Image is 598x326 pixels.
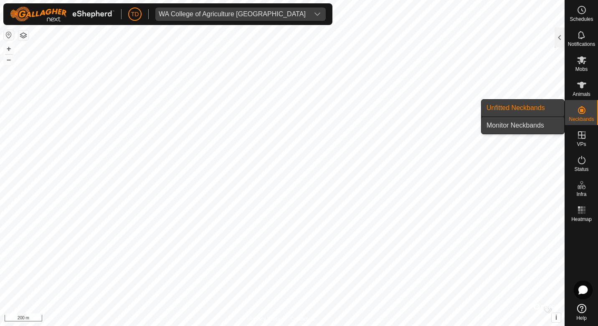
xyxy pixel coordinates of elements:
a: Contact Us [291,315,315,323]
span: Help [576,316,587,321]
div: WA College of Agriculture [GEOGRAPHIC_DATA] [159,11,306,18]
span: Mobs [575,67,588,72]
span: Monitor Neckbands [487,120,544,130]
button: Map Layers [18,30,28,40]
span: TD [131,10,139,19]
span: VPs [577,142,586,147]
span: i [555,314,557,321]
button: i [552,313,561,322]
div: dropdown trigger [309,8,326,21]
a: Monitor Neckbands [481,117,564,134]
span: Unfitted Neckbands [487,103,545,113]
span: Animals [573,92,590,97]
span: Infra [576,192,586,197]
a: Unfitted Neckbands [481,100,564,116]
span: WA College of Agriculture Denmark [155,8,309,21]
span: Status [574,167,588,172]
button: Reset Map [4,30,14,40]
a: Privacy Policy [249,315,281,323]
button: – [4,55,14,65]
span: Notifications [568,42,595,47]
span: Heatmap [571,217,592,222]
button: + [4,44,14,54]
span: Neckbands [569,117,594,122]
span: Schedules [570,17,593,22]
img: Gallagher Logo [10,7,114,22]
a: Help [565,301,598,324]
